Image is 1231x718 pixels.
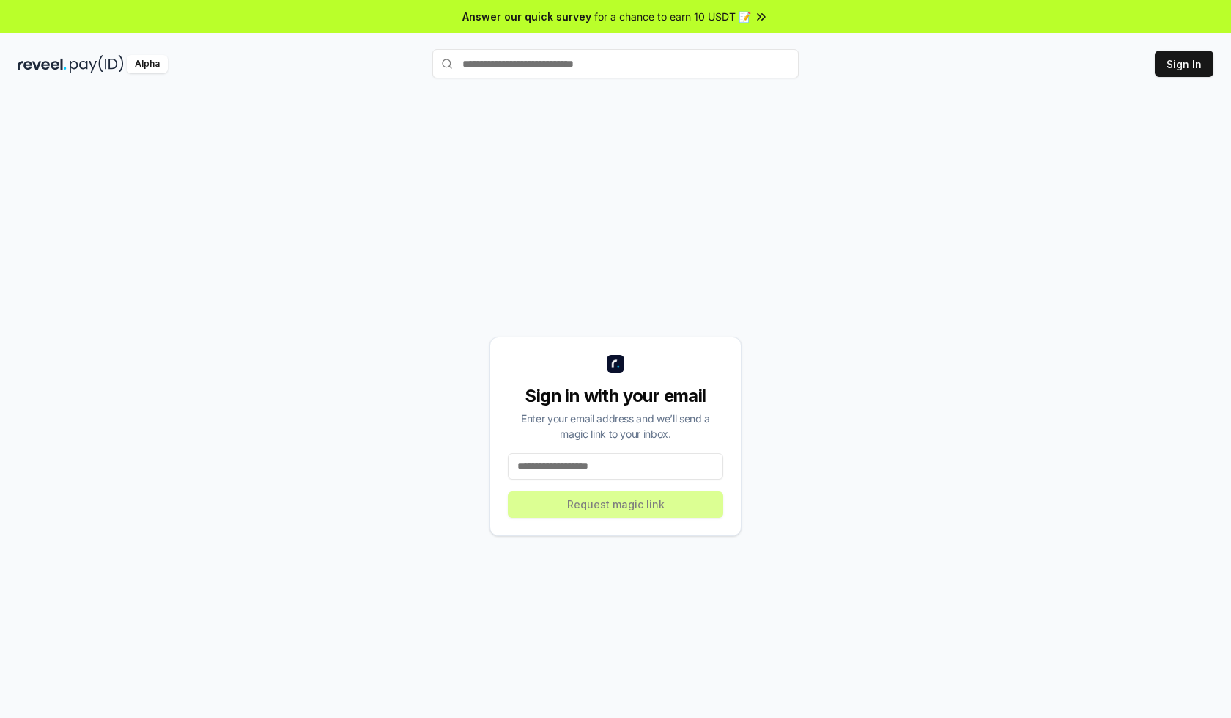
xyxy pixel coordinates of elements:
[508,384,723,408] div: Sign in with your email
[594,9,751,24] span: for a chance to earn 10 USDT 📝
[127,55,168,73] div: Alpha
[508,411,723,442] div: Enter your email address and we’ll send a magic link to your inbox.
[18,55,67,73] img: reveel_dark
[462,9,591,24] span: Answer our quick survey
[607,355,624,373] img: logo_small
[1155,51,1213,77] button: Sign In
[70,55,124,73] img: pay_id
